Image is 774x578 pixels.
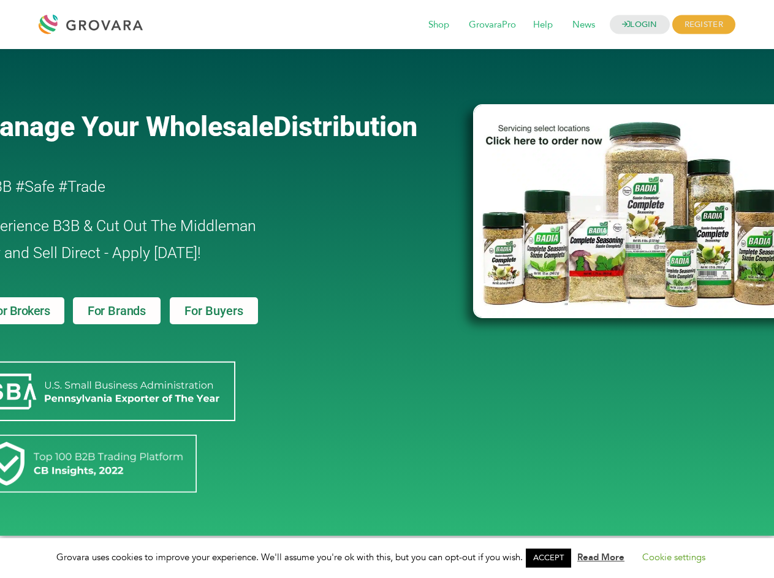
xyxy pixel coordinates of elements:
[56,551,718,563] span: Grovara uses cookies to improve your experience. We'll assume you're ok with this, but you can op...
[460,18,525,32] a: GrovaraPro
[564,18,604,32] a: News
[564,13,604,37] span: News
[610,15,670,34] a: LOGIN
[170,297,258,324] a: For Buyers
[184,305,243,317] span: For Buyers
[420,13,458,37] span: Shop
[526,549,571,568] a: ACCEPT
[642,551,705,563] a: Cookie settings
[420,18,458,32] a: Shop
[460,13,525,37] span: GrovaraPro
[672,15,735,34] span: REGISTER
[525,13,561,37] span: Help
[525,18,561,32] a: Help
[273,110,417,143] span: Distribution
[73,297,161,324] a: For Brands
[88,305,146,317] span: For Brands
[577,551,624,563] a: Read More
